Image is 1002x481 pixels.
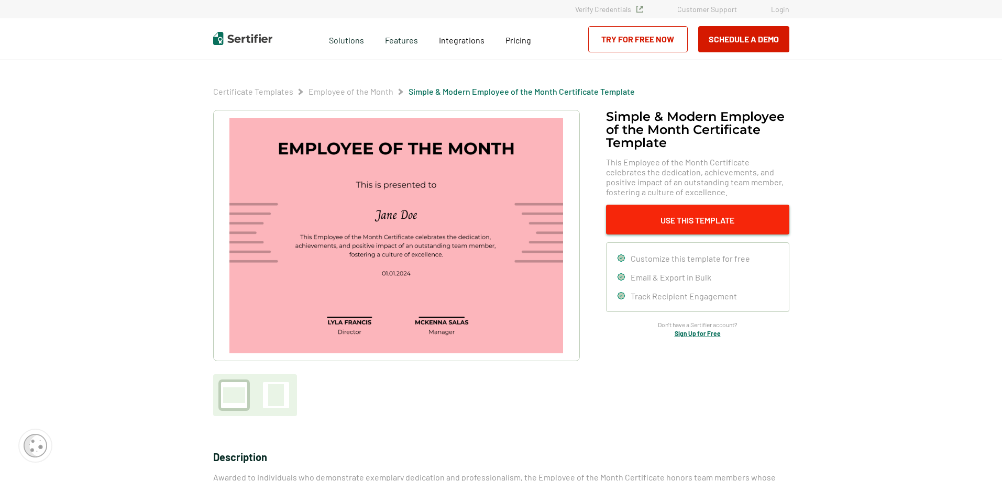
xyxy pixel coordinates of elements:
[606,157,789,197] span: This Employee of the Month Certificate celebrates the dedication, achievements, and positive impa...
[409,86,635,96] a: Simple & Modern Employee of the Month Certificate Template
[24,434,47,457] img: Cookie Popup Icon
[213,86,293,96] a: Certificate Templates
[505,32,531,46] a: Pricing
[606,205,789,234] button: Use This Template
[631,272,711,282] span: Email & Export in Bulk
[606,110,789,149] h1: Simple & Modern Employee of the Month Certificate Template
[309,86,393,97] span: Employee of the Month
[675,330,721,337] a: Sign Up for Free
[213,86,635,97] div: Breadcrumb
[439,35,485,45] span: Integrations
[631,291,737,301] span: Track Recipient Engagement
[658,320,737,330] span: Don’t have a Sertifier account?
[631,253,750,263] span: Customize this template for free
[409,86,635,97] span: Simple & Modern Employee of the Month Certificate Template
[505,35,531,45] span: Pricing
[309,86,393,96] a: Employee of the Month
[677,5,737,14] a: Customer Support
[950,431,1002,481] iframe: Chat Widget
[329,32,364,46] span: Solutions
[439,32,485,46] a: Integrations
[385,32,418,46] span: Features
[213,451,267,463] span: Description
[771,5,789,14] a: Login
[588,26,688,52] a: Try for Free Now
[636,6,643,13] img: Verified
[213,32,272,45] img: Sertifier | Digital Credentialing Platform
[229,118,563,353] img: Simple & Modern Employee of the Month Certificate Template
[575,5,643,14] a: Verify Credentials
[213,86,293,97] span: Certificate Templates
[698,26,789,52] button: Schedule a Demo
